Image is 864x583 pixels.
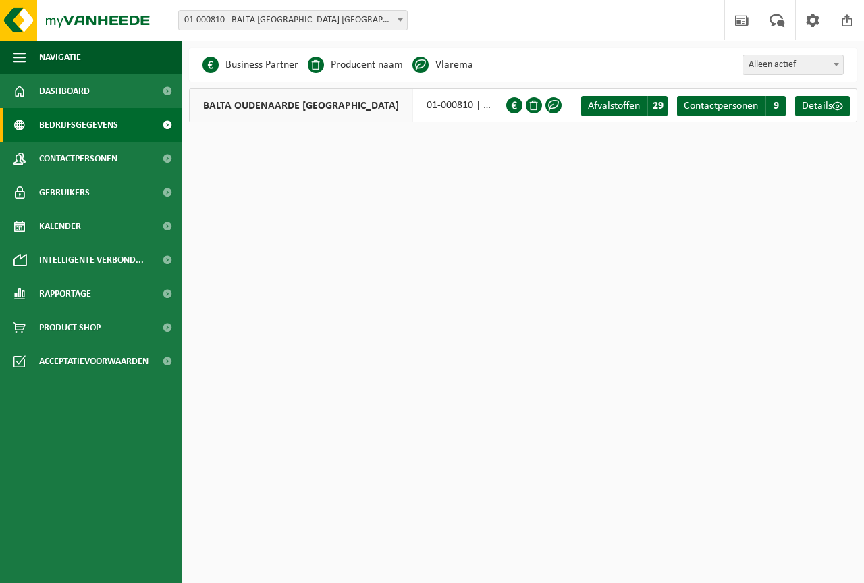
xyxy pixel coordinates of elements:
[189,88,506,122] div: 01-000810 | INDUSTRIEPARK "DE BRUWAAN" [STREET_ADDRESS] |
[39,74,90,108] span: Dashboard
[743,55,843,74] span: Alleen actief
[684,101,758,111] span: Contactpersonen
[581,96,668,116] a: Afvalstoffen 29
[588,101,640,111] span: Afvalstoffen
[202,55,298,75] li: Business Partner
[190,89,413,122] span: BALTA OUDENAARDE [GEOGRAPHIC_DATA]
[647,96,668,116] span: 29
[39,311,101,345] span: Product Shop
[39,176,90,209] span: Gebruikers
[39,142,117,176] span: Contactpersonen
[39,108,118,142] span: Bedrijfsgegevens
[742,55,844,75] span: Alleen actief
[178,10,408,30] span: 01-000810 - BALTA OUDENAARDE NV - OUDENAARDE
[795,96,850,116] a: Details
[765,96,786,116] span: 9
[677,96,786,116] a: Contactpersonen 9
[39,243,144,277] span: Intelligente verbond...
[308,55,403,75] li: Producent naam
[802,101,832,111] span: Details
[39,277,91,311] span: Rapportage
[39,345,148,378] span: Acceptatievoorwaarden
[412,55,473,75] li: Vlarema
[179,11,407,30] span: 01-000810 - BALTA OUDENAARDE NV - OUDENAARDE
[39,209,81,243] span: Kalender
[39,41,81,74] span: Navigatie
